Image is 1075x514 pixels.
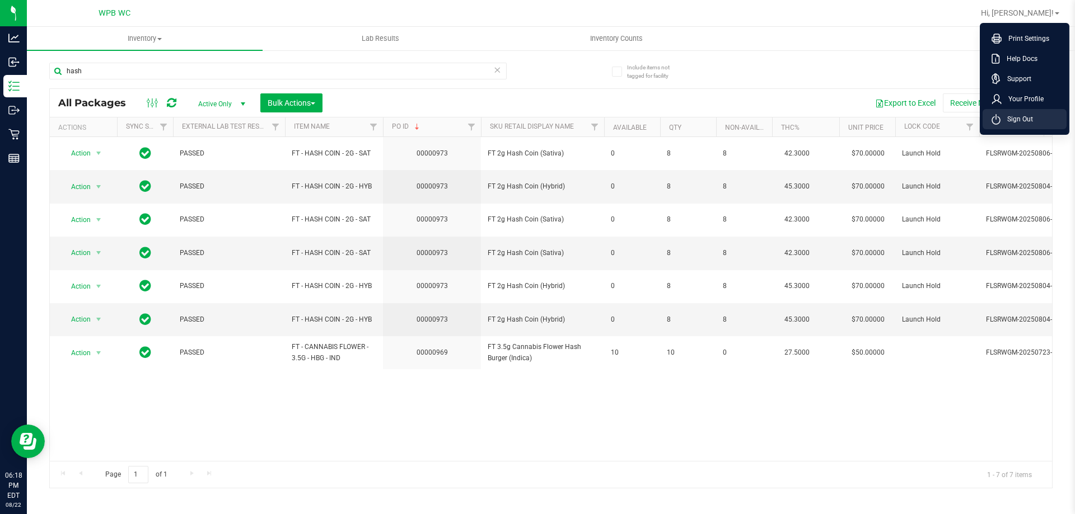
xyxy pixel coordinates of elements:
li: Sign Out [983,109,1067,129]
span: select [92,345,106,361]
span: Help Docs [1000,53,1037,64]
a: Support [992,73,1062,84]
span: FT 2g Hash Coin (Sativa) [488,248,597,258]
span: select [92,179,106,195]
span: FT - HASH COIN - 2G - HYB [292,314,376,325]
span: Clear [493,63,501,77]
span: $70.00000 [846,145,890,162]
div: Actions [58,124,113,131]
span: $70.00000 [846,312,890,328]
span: Launch Hold [902,248,973,258]
span: 0 [611,181,653,192]
a: Filter [364,117,383,136]
span: FT 2g Hash Coin (Sativa) [488,148,597,159]
span: Launch Hold [902,281,973,291]
span: $70.00000 [846,278,890,294]
span: FT - HASH COIN - 2G - HYB [292,181,376,192]
span: 8 [723,181,765,192]
span: 0 [611,248,653,258]
span: 45.3000 [779,178,815,195]
span: PASSED [180,214,278,225]
span: 0 [611,214,653,225]
button: Bulk Actions [260,93,322,112]
input: Search Package ID, Item Name, SKU, Lot or Part Number... [49,63,507,79]
span: Your Profile [1002,93,1044,105]
button: Receive Non-Cannabis [943,93,1035,112]
span: In Sync [139,312,151,327]
span: 8 [667,148,709,159]
span: All Packages [58,97,137,109]
span: Action [61,279,91,294]
inline-svg: Analytics [8,32,20,44]
a: THC% [781,124,800,131]
button: Export to Excel [868,93,943,112]
span: 8 [667,314,709,325]
span: Action [61,179,91,195]
a: 00000973 [417,182,448,190]
span: FT - HASH COIN - 2G - SAT [292,214,376,225]
span: Launch Hold [902,148,973,159]
span: 8 [667,181,709,192]
span: 8 [723,148,765,159]
a: Lab Results [263,27,498,50]
span: WPB WC [99,8,130,18]
a: Inventory Counts [498,27,734,50]
a: Filter [267,117,285,136]
inline-svg: Retail [8,129,20,140]
a: Unit Price [848,124,884,131]
a: Filter [961,117,979,136]
span: 1 - 7 of 7 items [978,466,1041,483]
span: $70.00000 [846,178,890,195]
inline-svg: Outbound [8,105,20,116]
a: Item Name [294,122,330,130]
span: 8 [723,248,765,258]
span: 42.3000 [779,245,815,261]
span: Inventory Counts [575,34,658,44]
span: Hi, [PERSON_NAME]! [981,8,1054,17]
a: 00000973 [417,315,448,323]
a: Inventory [27,27,263,50]
span: FT - HASH COIN - 2G - SAT [292,248,376,258]
span: select [92,279,106,294]
a: 00000973 [417,149,448,157]
span: 0 [723,347,765,358]
span: FT 3.5g Cannabis Flower Hash Burger (Indica) [488,342,597,363]
span: Include items not tagged for facility [627,63,683,80]
span: $70.00000 [846,211,890,228]
a: Non-Available [725,124,775,131]
span: select [92,312,106,327]
span: In Sync [139,211,151,227]
span: PASSED [180,181,278,192]
span: Action [61,312,91,327]
span: 8 [667,281,709,291]
span: select [92,145,106,161]
span: Sign Out [1001,114,1033,125]
inline-svg: Inventory [8,81,20,92]
span: 0 [611,148,653,159]
span: 10 [611,347,653,358]
span: PASSED [180,248,278,258]
span: 45.3000 [779,312,815,328]
span: FT 2g Hash Coin (Hybrid) [488,181,597,192]
a: Sync Status [126,122,169,130]
span: FT - CANNABIS FLOWER - 3.5G - HBG - IND [292,342,376,363]
span: 0 [611,281,653,291]
a: Filter [155,117,173,136]
span: PASSED [180,148,278,159]
a: Sku Retail Display Name [490,122,574,130]
span: Launch Hold [902,214,973,225]
a: 00000973 [417,249,448,257]
span: FT 2g Hash Coin (Sativa) [488,214,597,225]
span: In Sync [139,178,151,194]
a: Filter [586,117,604,136]
span: Action [61,345,91,361]
span: In Sync [139,278,151,294]
span: PASSED [180,347,278,358]
span: In Sync [139,145,151,161]
span: $50.00000 [846,345,890,361]
a: Filter [462,117,481,136]
span: select [92,212,106,228]
span: In Sync [139,245,151,261]
span: FT - HASH COIN - 2G - SAT [292,148,376,159]
span: Bulk Actions [268,98,315,107]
